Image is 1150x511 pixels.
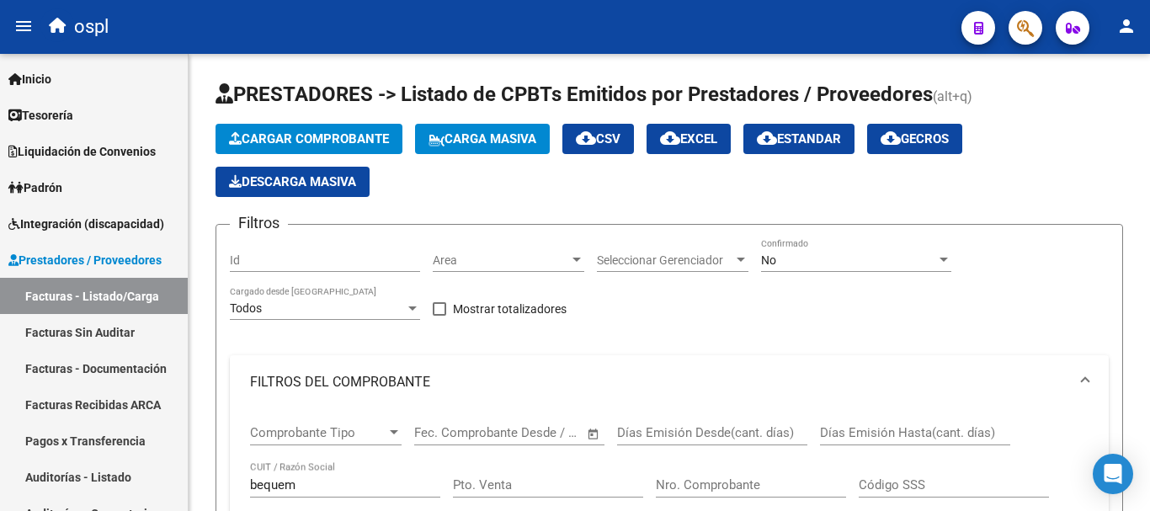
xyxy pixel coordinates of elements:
span: Descarga Masiva [229,174,356,189]
span: Liquidación de Convenios [8,142,156,161]
input: Fecha inicio [414,425,482,440]
span: (alt+q) [933,88,972,104]
span: PRESTADORES -> Listado de CPBTs Emitidos por Prestadores / Proveedores [216,83,933,106]
h3: Filtros [230,211,288,235]
mat-icon: menu [13,16,34,36]
span: Prestadores / Proveedores [8,251,162,269]
button: Open calendar [584,424,604,444]
div: Open Intercom Messenger [1093,454,1133,494]
app-download-masive: Descarga masiva de comprobantes (adjuntos) [216,167,370,197]
span: CSV [576,131,620,146]
span: Integración (discapacidad) [8,215,164,233]
span: Comprobante Tipo [250,425,386,440]
mat-icon: cloud_download [881,128,901,148]
span: Area [433,253,569,268]
button: CSV [562,124,634,154]
mat-icon: person [1116,16,1137,36]
span: Todos [230,301,262,315]
span: Tesorería [8,106,73,125]
span: No [761,253,776,267]
span: Inicio [8,70,51,88]
mat-panel-title: FILTROS DEL COMPROBANTE [250,373,1068,391]
span: Mostrar totalizadores [453,299,567,319]
mat-expansion-panel-header: FILTROS DEL COMPROBANTE [230,355,1109,409]
mat-icon: cloud_download [576,128,596,148]
span: Cargar Comprobante [229,131,389,146]
span: EXCEL [660,131,717,146]
button: Estandar [743,124,855,154]
mat-icon: cloud_download [660,128,680,148]
span: Padrón [8,178,62,197]
span: Gecros [881,131,949,146]
button: Descarga Masiva [216,167,370,197]
input: Fecha fin [498,425,579,440]
button: EXCEL [647,124,731,154]
button: Cargar Comprobante [216,124,402,154]
span: Carga Masiva [429,131,536,146]
button: Carga Masiva [415,124,550,154]
span: ospl [74,8,109,45]
span: Estandar [757,131,841,146]
button: Gecros [867,124,962,154]
mat-icon: cloud_download [757,128,777,148]
span: Seleccionar Gerenciador [597,253,733,268]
